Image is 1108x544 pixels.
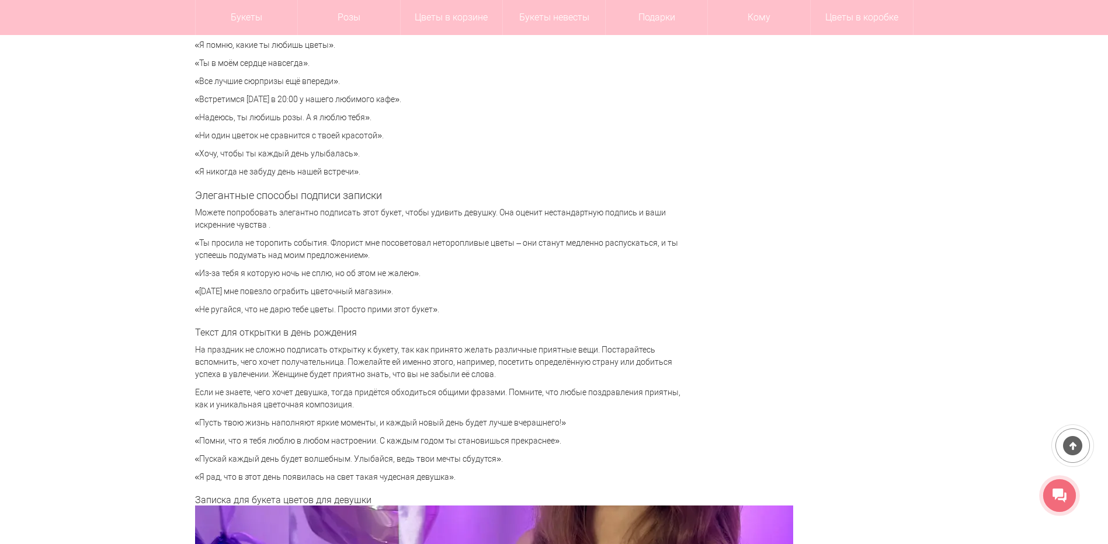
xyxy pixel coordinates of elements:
[195,111,692,124] p: «Надеюсь, ты любишь розы. А я люблю тебя».
[195,190,692,201] h2: Элегантные способы подписи записки
[195,267,692,280] p: «Из-за тебя я которую ночь не сплю, но об этом не жалею».
[195,93,692,106] p: «Встретимся [DATE] в 20:00 у нашего любимого кафе».
[195,453,692,465] p: «Пускай каждый день будет волшебным. Улыбайся, ведь твои мечты сбудутся».
[195,148,692,160] p: «Хочу, чтобы ты каждый день улыбалась».
[195,344,692,381] p: На праздник не сложно подписать открытку к букету, так как принято желать различные приятные вещи...
[195,285,692,298] p: «[DATE] мне повезло ограбить цветочный магазин».
[195,471,692,483] p: «Я рад, что в этот день появилась на свет такая чудесная девушка».
[195,207,692,231] p: Можете попробовать элегантно подписать этот букет, чтобы удивить девушку. Она оценит нестандартну...
[195,417,692,429] p: «Пусть твою жизнь наполняют яркие моменты, и каждый новый день будет лучше вчерашнего!»
[195,237,692,261] p: «Ты просила не торопить события. Флорист мне посоветовал неторопливые цветы – они станут медленно...
[195,130,692,142] p: «Ни один цветок не сравнится с твоей красотой».
[195,435,692,447] p: «Помни, что я тебя люблю в любом настроении. С каждым годом ты становишься прекраснее».
[195,75,692,88] p: «Все лучшие сюрпризы ещё впереди».
[195,57,692,69] p: «Ты в моём сердце навсегда».
[195,304,692,316] p: «Не ругайся, что не дарю тебе цветы. Просто прими этот букет».
[195,166,692,178] p: «Я никогда не забуду день нашей встречи».
[195,327,692,338] h3: Текст для открытки в день рождения
[195,39,692,51] p: «Я помню, какие ты любишь цветы».
[195,386,692,411] p: Если не знаете, чего хочет девушка, тогда придётся обходиться общими фразами. Помните, что любые ...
